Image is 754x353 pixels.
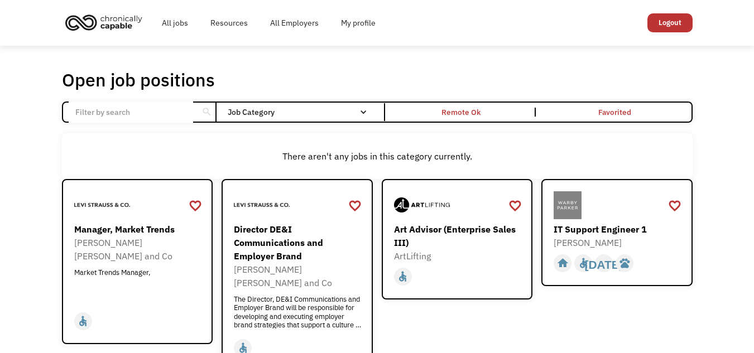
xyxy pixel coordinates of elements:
[554,223,683,236] div: IT Support Engineer 1
[508,197,522,214] a: favorite_border
[259,5,330,41] a: All Employers
[234,191,290,219] img: Levi Strauss and Co
[668,197,681,214] a: favorite_border
[394,191,450,219] img: ArtLifting
[234,295,363,328] div: The Director, DE&I Communications and Employer Brand will be responsible for developing and execu...
[385,103,538,122] a: Remote Ok
[541,179,693,287] a: Warby ParkerIT Support Engineer 1[PERSON_NAME]homeaccessible[DATE]pets
[62,179,213,345] a: Levi Strauss and CoManager, Market Trends[PERSON_NAME] [PERSON_NAME] and CoMarket Trends Manager,...
[441,105,481,119] div: Remote Ok
[189,197,202,214] a: favorite_border
[557,255,569,272] div: home
[74,268,204,302] div: Market Trends Manager,
[77,313,89,330] div: accessible
[382,179,533,300] a: ArtLiftingArt Advisor (Enterprise Sales III)ArtLiftingaccessible
[585,255,623,272] div: [DATE]
[62,10,151,35] a: home
[201,104,212,120] div: search
[234,263,363,289] div: [PERSON_NAME] [PERSON_NAME] and Co
[394,249,524,263] div: ArtLifting
[619,255,631,272] div: pets
[554,191,582,219] img: Warby Parker
[68,149,687,163] div: There aren't any jobs in this category currently.
[74,236,204,263] div: [PERSON_NAME] [PERSON_NAME] and Co
[151,5,199,41] a: All jobs
[397,268,409,285] div: accessible
[234,223,363,263] div: Director DE&I Communications and Employer Brand
[74,191,130,219] img: Levi Strauss and Co
[394,223,524,249] div: Art Advisor (Enterprise Sales III)
[69,101,193,123] input: Filter by search
[578,255,589,272] div: accessible
[62,10,146,35] img: Chronically Capable logo
[538,103,691,122] a: Favorited
[330,5,387,41] a: My profile
[62,101,693,123] form: Email Form
[62,69,215,91] h1: Open job positions
[228,108,378,116] div: Job Category
[74,223,204,236] div: Manager, Market Trends
[647,13,693,32] a: Logout
[228,103,378,121] div: Job Category
[199,5,259,41] a: Resources
[348,197,362,214] a: favorite_border
[554,236,683,249] div: [PERSON_NAME]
